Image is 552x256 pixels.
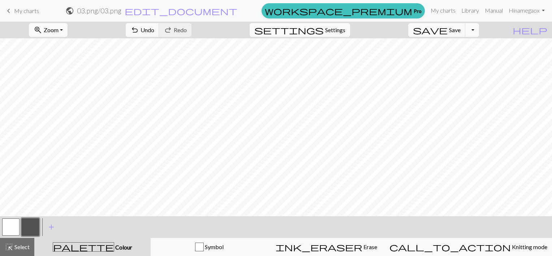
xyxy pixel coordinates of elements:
span: Select [13,243,30,250]
h2: 03.png / 03.png [77,7,121,15]
a: Manual [482,3,506,18]
span: Colour [114,244,132,251]
a: Library [458,3,482,18]
span: undo [130,25,139,35]
span: Settings [325,26,345,34]
span: Save [449,26,461,33]
button: Erase [268,238,385,256]
span: edit_document [125,6,237,16]
span: highlight_alt [5,242,13,252]
span: add [47,222,56,232]
span: public [65,6,74,16]
a: My charts [428,3,458,18]
i: Settings [254,26,324,34]
span: zoom_in [34,25,42,35]
span: save [413,25,448,35]
span: Erase [362,243,377,250]
span: call_to_action [389,242,511,252]
a: My charts [4,5,39,17]
span: palette [53,242,114,252]
a: Hinamegaox [506,3,548,18]
button: SettingsSettings [250,23,350,37]
span: help [513,25,547,35]
button: Colour [34,238,151,256]
a: Pro [262,3,425,18]
span: Knitting mode [511,243,547,250]
button: Undo [126,23,159,37]
button: Save [408,23,466,37]
span: workspace_premium [265,6,412,16]
button: Symbol [151,238,268,256]
span: My charts [14,7,39,14]
button: Knitting mode [385,238,552,256]
span: settings [254,25,324,35]
span: Symbol [204,243,224,250]
span: Undo [141,26,154,33]
span: Zoom [44,26,59,33]
span: keyboard_arrow_left [4,6,13,16]
button: Zoom [29,23,68,37]
span: ink_eraser [276,242,362,252]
